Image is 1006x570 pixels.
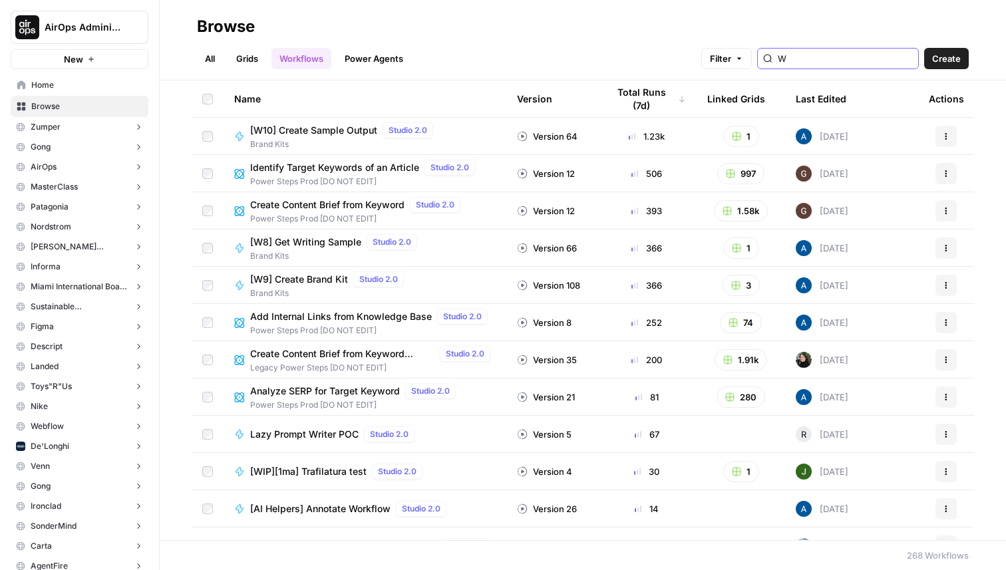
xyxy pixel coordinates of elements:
[11,217,148,237] button: Nordstrom
[234,346,496,374] a: Create Content Brief from Keyword [Legacy]Studio 2.0Legacy Power Steps [DO NOT EDIT]
[715,349,767,370] button: 1.91k
[607,390,686,404] div: 81
[723,126,759,147] button: 1
[796,128,812,144] img: he81ibor8lsei4p3qvg4ugbvimgp
[11,516,148,536] button: SonderMind
[250,465,367,478] span: [WIP][1ma] Trafilatura test
[197,48,223,69] a: All
[796,352,848,368] div: [DATE]
[250,198,405,212] span: Create Content Brief from Keyword
[796,315,812,331] img: he81ibor8lsei4p3qvg4ugbvimgp
[607,465,686,478] div: 30
[234,80,496,117] div: Name
[701,48,752,69] button: Filter
[234,309,496,337] a: Add Internal Links from Knowledge BaseStudio 2.0Power Steps Prod [DO NOT EDIT]
[31,321,54,333] span: Figma
[11,436,148,456] button: De'Longhi
[517,241,577,255] div: Version 66
[796,166,848,182] div: [DATE]
[707,80,765,117] div: Linked Grids
[607,428,686,441] div: 67
[11,476,148,496] button: Gong
[796,277,812,293] img: he81ibor8lsei4p3qvg4ugbvimgp
[517,80,552,117] div: Version
[31,440,69,452] span: De'Longhi
[796,80,846,117] div: Last Edited
[234,197,496,225] a: Create Content Brief from KeywordStudio 2.0Power Steps Prod [DO NOT EDIT]
[607,130,686,143] div: 1.23k
[924,48,969,69] button: Create
[796,166,812,182] img: 11zqlizxo0bwc7uwc4256wc3rdzw
[607,241,686,255] div: 366
[411,385,450,397] span: Studio 2.0
[378,466,417,478] span: Studio 2.0
[796,426,848,442] div: [DATE]
[31,100,142,112] span: Browse
[250,138,438,150] span: Brand Kits
[234,271,496,299] a: [W9] Create Brand KitStudio 2.0Brand Kits
[31,241,128,253] span: [PERSON_NAME] [PERSON_NAME]
[250,502,391,515] span: [AI Helpers] Annotate Workflow
[796,203,812,219] img: 11zqlizxo0bwc7uwc4256wc3rdzw
[416,199,454,211] span: Studio 2.0
[359,273,398,285] span: Studio 2.0
[11,237,148,257] button: [PERSON_NAME] [PERSON_NAME]
[11,536,148,556] button: Carta
[31,420,64,432] span: Webflow
[517,279,580,292] div: Version 108
[11,277,148,297] button: Miami International Boat Show
[271,48,331,69] a: Workflows
[31,480,51,492] span: Gong
[796,464,812,480] img: 5v0yozua856dyxnw4lpcp45mgmzh
[250,287,409,299] span: Brand Kits
[11,117,148,137] button: Zumper
[250,213,466,225] span: Power Steps Prod [DO NOT EDIT]
[778,52,913,65] input: Search
[31,341,63,353] span: Descript
[796,389,812,405] img: he81ibor8lsei4p3qvg4ugbvimgp
[717,386,765,408] button: 280
[234,234,496,262] a: [W8] Get Writing SampleStudio 2.0Brand Kits
[31,261,61,273] span: Informa
[517,167,575,180] div: Version 12
[31,380,72,392] span: Toys"R"Us
[31,79,142,91] span: Home
[11,337,148,356] button: Descript
[250,384,400,398] span: Analyze SERP for Target Keyword
[907,549,969,562] div: 268 Workflows
[11,257,148,277] button: Informa
[16,442,25,451] img: 73aiftq3s02uj2d1ka26si6t98p4
[31,360,59,372] span: Landed
[932,52,961,65] span: Create
[250,428,359,441] span: Lazy Prompt Writer POC
[796,501,848,517] div: [DATE]
[197,16,255,37] div: Browse
[430,162,469,174] span: Studio 2.0
[373,236,411,248] span: Studio 2.0
[796,352,812,368] img: eoqc67reg7z2luvnwhy7wyvdqmsw
[796,240,848,256] div: [DATE]
[234,501,496,517] a: [AI Helpers] Annotate WorkflowStudio 2.0
[443,311,482,323] span: Studio 2.0
[234,538,496,554] a: [INPUT] [WEBFLOW] Create Collection ItemStudio 2.0
[31,141,51,153] span: Gong
[796,203,848,219] div: [DATE]
[517,428,572,441] div: Version 5
[234,383,496,411] a: Analyze SERP for Target KeywordStudio 2.0Power Steps Prod [DO NOT EDIT]
[796,538,812,554] img: in3glgvnhn2s7o88ssfh1l1h6f6j
[370,428,409,440] span: Studio 2.0
[607,539,686,553] div: 11
[11,74,148,96] a: Home
[929,80,964,117] div: Actions
[796,464,848,480] div: [DATE]
[11,376,148,396] button: Toys"R"Us
[31,281,128,293] span: Miami International Boat Show
[796,128,848,144] div: [DATE]
[446,348,484,360] span: Studio 2.0
[517,353,577,366] div: Version 35
[31,221,71,233] span: Nordstrom
[11,49,148,69] button: New
[31,500,61,512] span: Ironclad
[234,160,496,188] a: Identify Target Keywords of an ArticleStudio 2.0Power Steps Prod [DO NOT EDIT]
[15,15,39,39] img: AirOps Administrative Logo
